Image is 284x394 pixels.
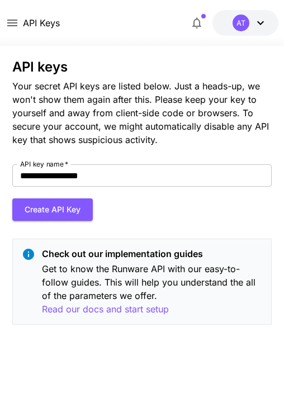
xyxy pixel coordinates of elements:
p: Your secret API keys are listed below. Just a heads-up, we won't show them again after this. Plea... [12,79,271,146]
button: Create API Key [12,198,93,221]
button: Read our docs and start setup [42,302,169,316]
h3: API keys [12,59,271,75]
button: $0.05AT [212,10,278,36]
p: Check out our implementation guides [42,247,262,260]
nav: breadcrumb [23,16,60,30]
div: AT [233,15,249,31]
label: API key name [20,159,68,169]
a: API Keys [23,16,60,30]
p: Get to know the Runware API with our easy-to-follow guides. This will help you understand the all... [42,262,262,316]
